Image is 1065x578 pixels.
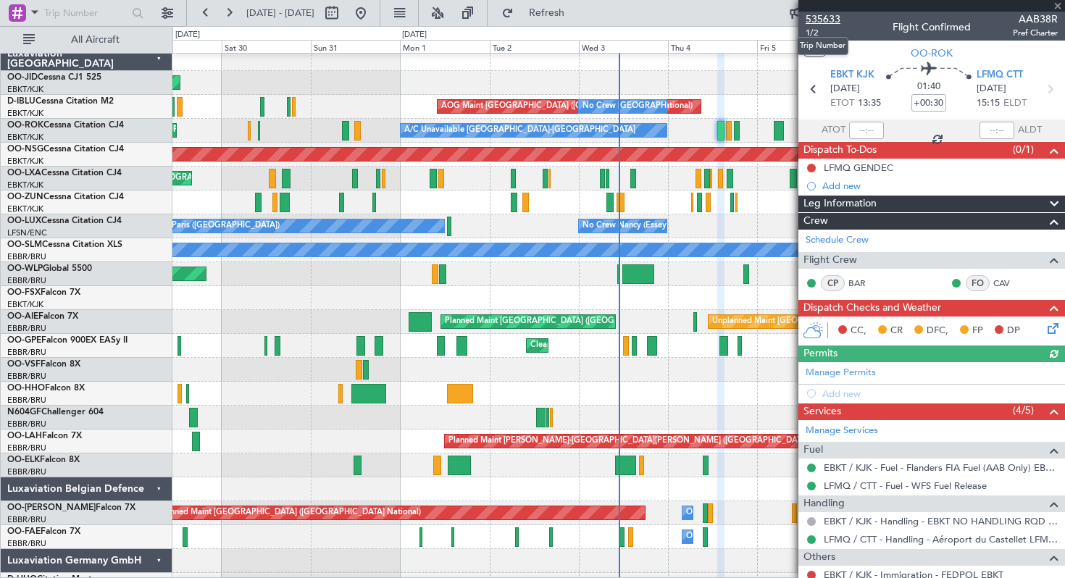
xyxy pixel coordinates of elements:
span: LFMQ CTT [977,68,1023,83]
span: OO-[PERSON_NAME] [7,503,96,512]
div: No Crew Nancy (Essey) [582,215,669,237]
span: ELDT [1003,96,1027,111]
span: OO-GPE [7,336,41,345]
a: D-IBLUCessna Citation M2 [7,97,114,106]
div: Wed 3 [579,40,668,53]
a: OO-GPEFalcon 900EX EASy II [7,336,128,345]
a: OO-ZUNCessna Citation CJ4 [7,193,124,201]
span: FP [972,324,983,338]
span: OO-ROK [7,121,43,130]
span: 01:40 [917,80,940,94]
a: OO-NSGCessna Citation CJ4 [7,145,124,154]
span: [DATE] [830,82,860,96]
a: EBBR/BRU [7,251,46,262]
span: AAB38R [1013,12,1058,27]
span: CR [890,324,903,338]
span: ALDT [1018,123,1042,138]
a: EBBR/BRU [7,443,46,453]
div: No Crew Paris ([GEOGRAPHIC_DATA]) [136,215,280,237]
a: EBBR/BRU [7,419,46,430]
span: OO-ZUN [7,193,43,201]
a: EBBR/BRU [7,347,46,358]
span: OO-SLM [7,240,42,249]
a: EBBR/BRU [7,275,46,286]
a: OO-FSXFalcon 7X [7,288,80,297]
div: LFMQ GENDEC [824,162,893,174]
div: A/C Unavailable [GEOGRAPHIC_DATA]-[GEOGRAPHIC_DATA] [404,120,635,141]
a: OO-LXACessna Citation CJ4 [7,169,122,177]
a: EBKT / KJK - Fuel - Flanders FIA Fuel (AAB Only) EBKT / KJK [824,461,1058,474]
span: ETOT [830,96,854,111]
span: Crew [803,213,828,230]
div: Planned Maint [PERSON_NAME]-[GEOGRAPHIC_DATA][PERSON_NAME] ([GEOGRAPHIC_DATA][PERSON_NAME]) [448,430,877,452]
div: [DATE] [175,29,200,41]
span: [DATE] - [DATE] [246,7,314,20]
span: DFC, [927,324,948,338]
a: Schedule Crew [806,233,869,248]
span: Pref Charter [1013,27,1058,39]
span: OO-LAH [7,432,42,440]
div: FO [966,275,990,291]
span: DP [1007,324,1020,338]
span: OO-HHO [7,384,45,393]
a: OO-ROKCessna Citation CJ4 [7,121,124,130]
a: EBKT / KJK - Handling - EBKT NO HANDLING RQD FOR CJ [824,515,1058,527]
span: OO-LUX [7,217,41,225]
span: OO-FSX [7,288,41,297]
div: Planned Maint [GEOGRAPHIC_DATA] ([GEOGRAPHIC_DATA]) [445,311,673,332]
div: Add new [822,180,1058,192]
a: OO-SLMCessna Citation XLS [7,240,122,249]
a: OO-HHOFalcon 8X [7,384,85,393]
div: CP [821,275,845,291]
span: N604GF [7,408,41,416]
span: (4/5) [1013,403,1034,418]
span: Dispatch To-Dos [803,142,877,159]
a: OO-ELKFalcon 8X [7,456,80,464]
div: Cleaning [GEOGRAPHIC_DATA] ([GEOGRAPHIC_DATA] National) [530,335,772,356]
div: Thu 4 [668,40,757,53]
div: Planned Maint Kortrijk-[GEOGRAPHIC_DATA] [173,120,342,141]
div: Sat 30 [222,40,311,53]
span: Others [803,549,835,566]
a: OO-LAHFalcon 7X [7,432,82,440]
div: Trip Number [797,37,848,55]
input: Trip Number [44,2,128,24]
a: EBKT/KJK [7,84,43,95]
a: N604GFChallenger 604 [7,408,104,416]
a: EBKT/KJK [7,204,43,214]
span: 15:15 [977,96,1000,111]
button: Refresh [495,1,582,25]
span: OO-LXA [7,169,41,177]
span: (0/1) [1013,142,1034,157]
span: OO-WLP [7,264,43,273]
span: Handling [803,495,845,512]
span: OO-NSG [7,145,43,154]
div: Owner Melsbroek Air Base [686,526,785,548]
a: EBBR/BRU [7,514,46,525]
a: BAR [848,277,881,290]
a: EBBR/BRU [7,395,46,406]
div: Planned Maint [GEOGRAPHIC_DATA] ([GEOGRAPHIC_DATA] National) [159,502,421,524]
a: CAV [993,277,1026,290]
a: EBBR/BRU [7,371,46,382]
div: Tue 2 [490,40,579,53]
div: No Crew [GEOGRAPHIC_DATA] ([GEOGRAPHIC_DATA] National) [582,96,825,117]
button: All Aircraft [16,28,157,51]
div: AOG Maint [GEOGRAPHIC_DATA] ([GEOGRAPHIC_DATA] National) [441,96,693,117]
span: OO-ELK [7,456,40,464]
a: LFMQ / CTT - Handling - Aéroport du Castellet LFMQ/ CTT***MYHANDLING*** [824,533,1058,545]
div: Fri 5 [757,40,846,53]
span: Leg Information [803,196,877,212]
div: Mon 1 [400,40,489,53]
span: OO-JID [7,73,38,82]
a: EBKT/KJK [7,299,43,310]
span: Fuel [803,442,823,458]
span: 535633 [806,12,840,27]
span: OO-FAE [7,527,41,536]
span: ATOT [822,123,845,138]
span: OO-VSF [7,360,41,369]
span: Services [803,403,841,420]
div: Flight Confirmed [893,20,971,35]
span: Refresh [517,8,577,18]
div: Unplanned Maint [GEOGRAPHIC_DATA] ([GEOGRAPHIC_DATA] National) [712,311,985,332]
